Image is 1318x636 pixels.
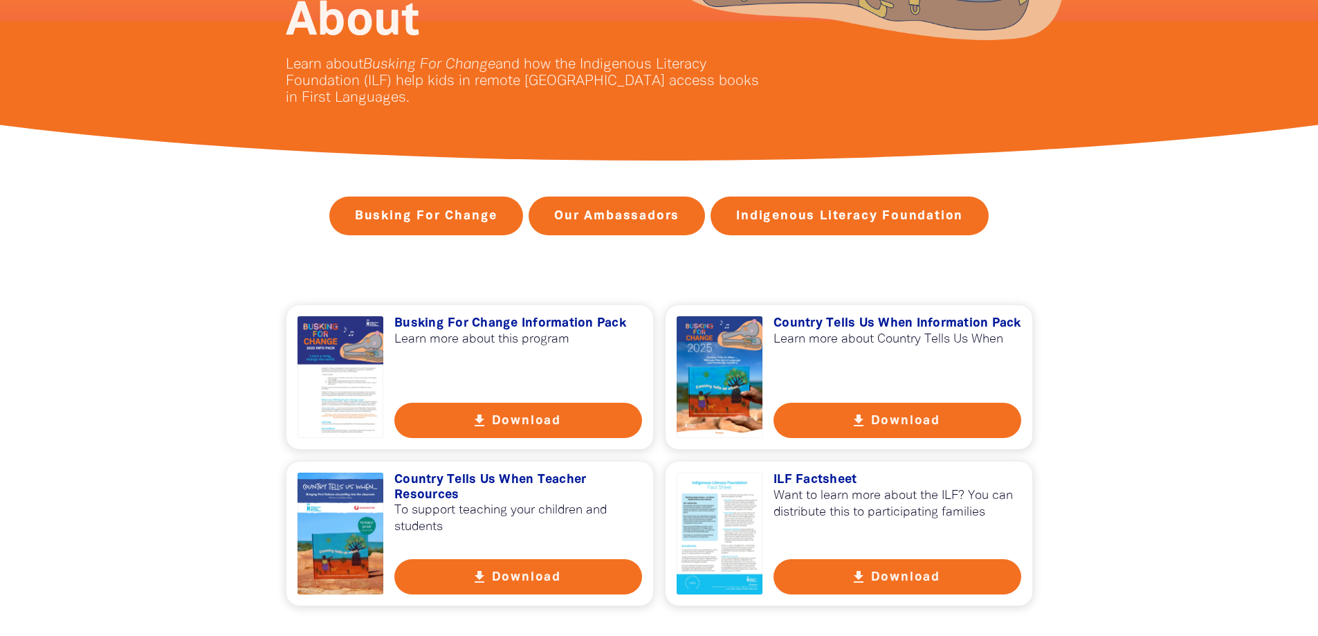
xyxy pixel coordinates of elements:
h3: Country Tells Us When Information Pack [774,316,1021,331]
p: Learn about and how the Indigenous Literacy Foundation (ILF) help kids in remote [GEOGRAPHIC_DATA... [286,57,770,107]
a: Our Ambassadors [529,197,705,235]
h3: ILF Factsheet [774,473,1021,488]
i: get_app [850,412,867,429]
a: Busking For Change [329,197,523,235]
i: get_app [471,412,488,429]
button: get_app Download [774,559,1021,594]
i: get_app [471,569,488,585]
i: get_app [850,569,867,585]
h3: Busking For Change Information Pack [394,316,642,331]
button: get_app Download [394,403,642,438]
span: About [286,1,419,44]
h3: Country Tells Us When Teacher Resources [394,473,642,502]
em: Busking For Change [363,58,495,71]
a: Indigenous Literacy Foundation [711,197,989,235]
button: get_app Download [394,559,642,594]
button: get_app Download [774,403,1021,438]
